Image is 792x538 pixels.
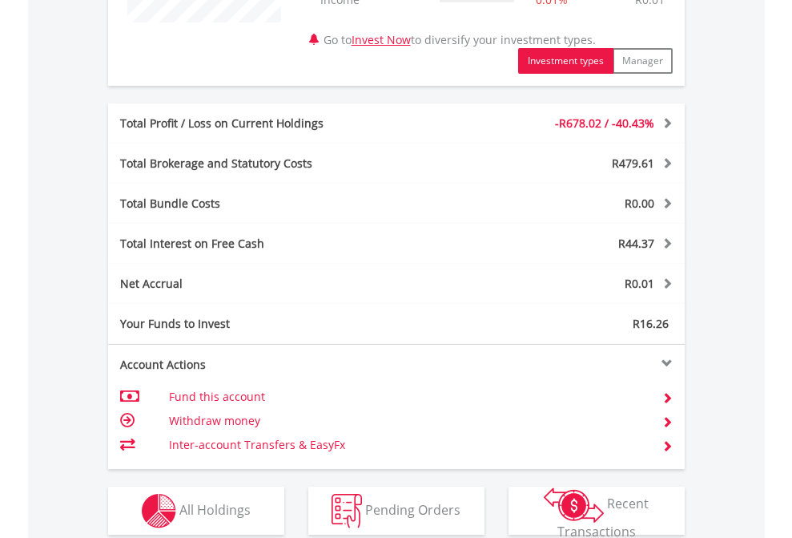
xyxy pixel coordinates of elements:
[108,115,444,131] div: Total Profit / Loss on Current Holdings
[352,32,411,47] a: Invest Now
[108,357,396,373] div: Account Actions
[544,487,604,523] img: transactions-zar-wht.png
[108,316,396,332] div: Your Funds to Invest
[308,487,484,535] button: Pending Orders
[633,316,669,331] span: R16.26
[108,487,284,535] button: All Holdings
[108,156,444,172] div: Total Brokerage and Statutory Costs
[518,48,613,74] button: Investment types
[365,500,460,518] span: Pending Orders
[625,196,654,211] span: R0.00
[108,196,444,212] div: Total Bundle Costs
[179,500,251,518] span: All Holdings
[169,433,642,457] td: Inter-account Transfers & EasyFx
[625,276,654,291] span: R0.01
[612,156,654,171] span: R479.61
[142,494,176,528] img: holdings-wht.png
[108,276,444,292] div: Net Accrual
[332,494,362,528] img: pending_instructions-wht.png
[613,48,673,74] button: Manager
[108,236,444,252] div: Total Interest on Free Cash
[618,236,654,251] span: R44.37
[555,115,654,131] span: -R678.02 / -40.43%
[169,409,642,433] td: Withdraw money
[169,385,642,409] td: Fund this account
[509,487,685,535] button: Recent Transactions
